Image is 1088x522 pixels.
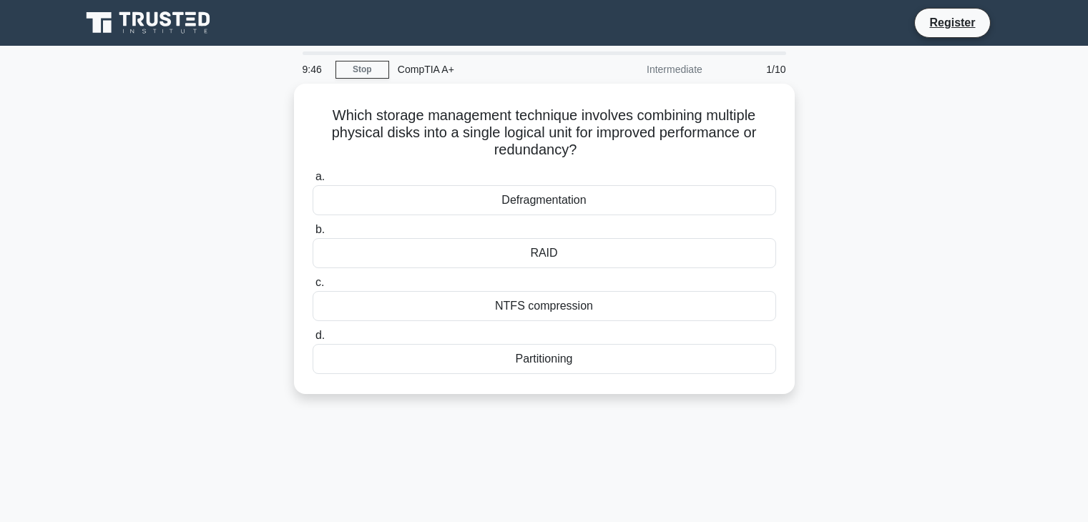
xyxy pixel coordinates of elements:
div: CompTIA A+ [389,55,586,84]
span: b. [315,223,325,235]
span: a. [315,170,325,182]
div: 1/10 [711,55,795,84]
div: Defragmentation [313,185,776,215]
div: Partitioning [313,344,776,374]
span: c. [315,276,324,288]
a: Register [921,14,984,31]
div: Intermediate [586,55,711,84]
div: RAID [313,238,776,268]
div: 9:46 [294,55,335,84]
div: NTFS compression [313,291,776,321]
h5: Which storage management technique involves combining multiple physical disks into a single logic... [311,107,778,159]
span: d. [315,329,325,341]
a: Stop [335,61,389,79]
